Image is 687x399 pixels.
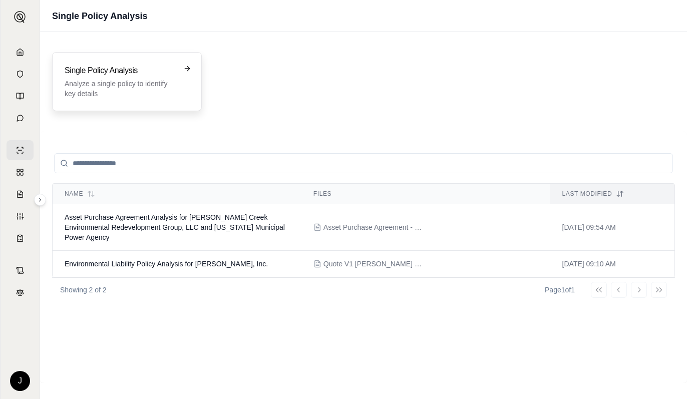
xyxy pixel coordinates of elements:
[7,282,34,302] a: Legal Search Engine
[52,9,147,23] h1: Single Policy Analysis
[550,251,674,277] td: [DATE] 09:10 AM
[10,7,30,27] button: Expand sidebar
[7,42,34,62] a: Home
[7,140,34,160] a: Single Policy
[7,206,34,226] a: Custom Report
[7,86,34,106] a: Prompt Library
[65,213,285,241] span: Asset Purchase Agreement Analysis for Gibbons Creek Environmental Redevelopment Group, LLC and Te...
[7,184,34,204] a: Claim Coverage
[65,65,175,77] h3: Single Policy Analysis
[7,108,34,128] a: Chat
[545,285,575,295] div: Page 1 of 1
[323,259,424,269] span: Quote V1 Calvin B Taylor Bank SPL.pdf
[10,371,30,391] div: J
[60,285,107,295] p: Showing 2 of 2
[7,64,34,84] a: Documents Vault
[562,190,662,198] div: Last modified
[323,222,424,232] span: Asset Purchase Agreement - Executed.pdf
[7,162,34,182] a: Policy Comparisons
[65,190,289,198] div: Name
[550,204,674,251] td: [DATE] 09:54 AM
[65,260,268,268] span: Environmental Liability Policy Analysis for Calvin B Taylor Bankshares, Inc.
[7,228,34,248] a: Coverage Table
[7,260,34,280] a: Contract Analysis
[34,194,46,206] button: Expand sidebar
[301,184,550,204] th: Files
[65,79,175,99] p: Analyze a single policy to identify key details
[14,11,26,23] img: Expand sidebar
